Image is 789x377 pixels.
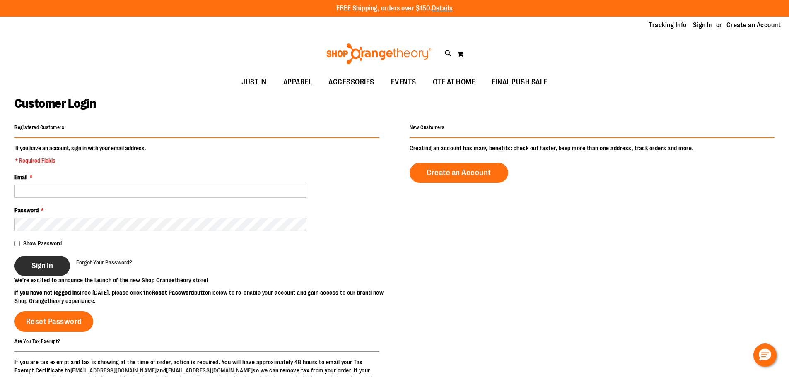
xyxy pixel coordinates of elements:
[693,21,713,30] a: Sign In
[649,21,687,30] a: Tracking Info
[14,174,27,180] span: Email
[14,289,77,296] strong: If you have not logged in
[26,317,82,326] span: Reset Password
[152,289,194,296] strong: Reset Password
[427,168,491,177] span: Create an Account
[76,259,132,266] span: Forgot Your Password?
[432,5,453,12] a: Details
[325,43,432,64] img: Shop Orangetheory
[15,156,146,165] span: * Required Fields
[410,144,775,152] p: Creating an account has many benefits: check out faster, keep more than one address, track orders...
[14,256,70,276] button: Sign In
[14,144,147,165] legend: If you have an account, sign in with your email address.
[753,343,777,367] button: Hello, have a question? Let’s chat.
[14,125,64,130] strong: Registered Customers
[70,367,157,374] a: [EMAIL_ADDRESS][DOMAIN_NAME]
[233,73,275,92] a: JUST IN
[14,96,96,110] span: Customer Login
[14,288,395,305] p: since [DATE], please click the button below to re-enable your account and gain access to our bran...
[283,73,312,91] span: APPAREL
[76,258,132,267] a: Forgot Your Password?
[31,261,53,270] span: Sign In
[166,367,253,374] a: [EMAIL_ADDRESS][DOMAIN_NAME]
[726,21,781,30] a: Create an Account
[391,73,416,91] span: EVENTS
[410,163,508,183] a: Create an Account
[336,4,453,13] p: FREE Shipping, orders over $150.
[492,73,548,91] span: FINAL PUSH SALE
[14,338,60,344] strong: Are You Tax Exempt?
[425,73,484,92] a: OTF AT HOME
[14,207,39,214] span: Password
[23,240,62,247] span: Show Password
[241,73,267,91] span: JUST IN
[14,311,93,332] a: Reset Password
[328,73,374,91] span: ACCESSORIES
[483,73,556,92] a: FINAL PUSH SALE
[275,73,321,92] a: APPAREL
[410,125,445,130] strong: New Customers
[14,276,395,284] p: We’re excited to announce the launch of the new Shop Orangetheory store!
[320,73,383,92] a: ACCESSORIES
[433,73,475,91] span: OTF AT HOME
[383,73,425,92] a: EVENTS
